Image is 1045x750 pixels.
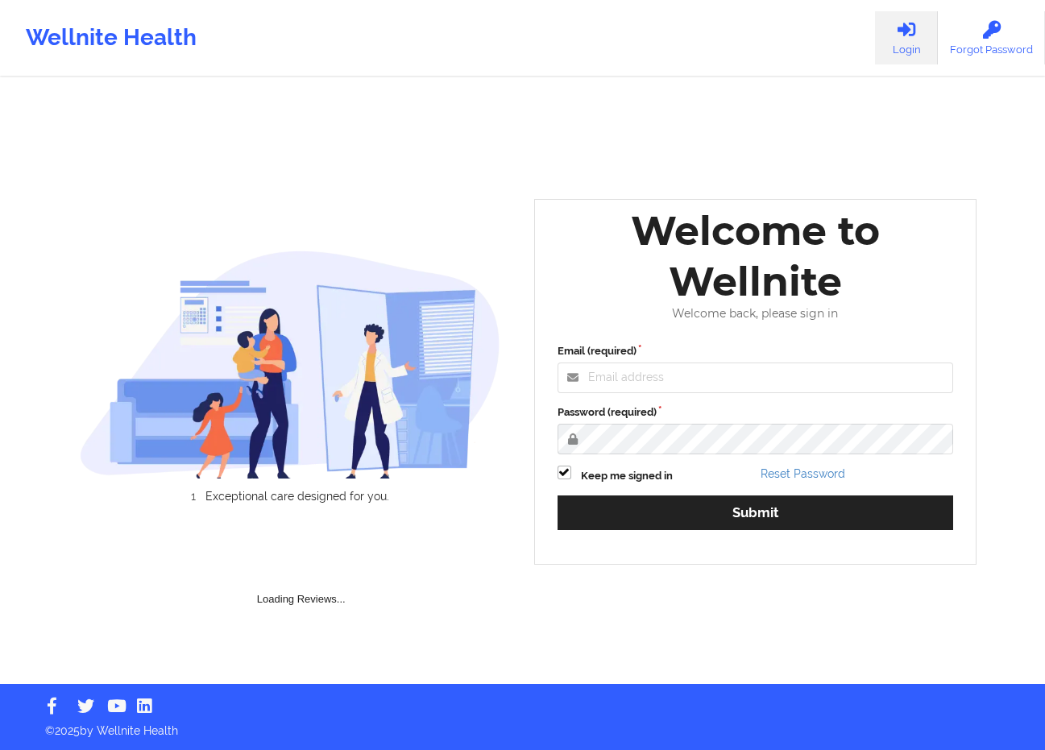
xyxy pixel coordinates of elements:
input: Email address [558,363,954,393]
button: Submit [558,495,954,530]
li: Exceptional care designed for you. [94,490,500,503]
label: Password (required) [558,404,954,421]
div: Welcome back, please sign in [546,307,965,321]
a: Reset Password [761,467,845,480]
img: wellnite-auth-hero_200.c722682e.png [80,250,500,479]
a: Forgot Password [938,11,1045,64]
div: Welcome to Wellnite [546,205,965,307]
div: Loading Reviews... [80,530,523,607]
a: Login [875,11,938,64]
label: Email (required) [558,343,954,359]
p: © 2025 by Wellnite Health [34,711,1011,739]
label: Keep me signed in [581,468,673,484]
